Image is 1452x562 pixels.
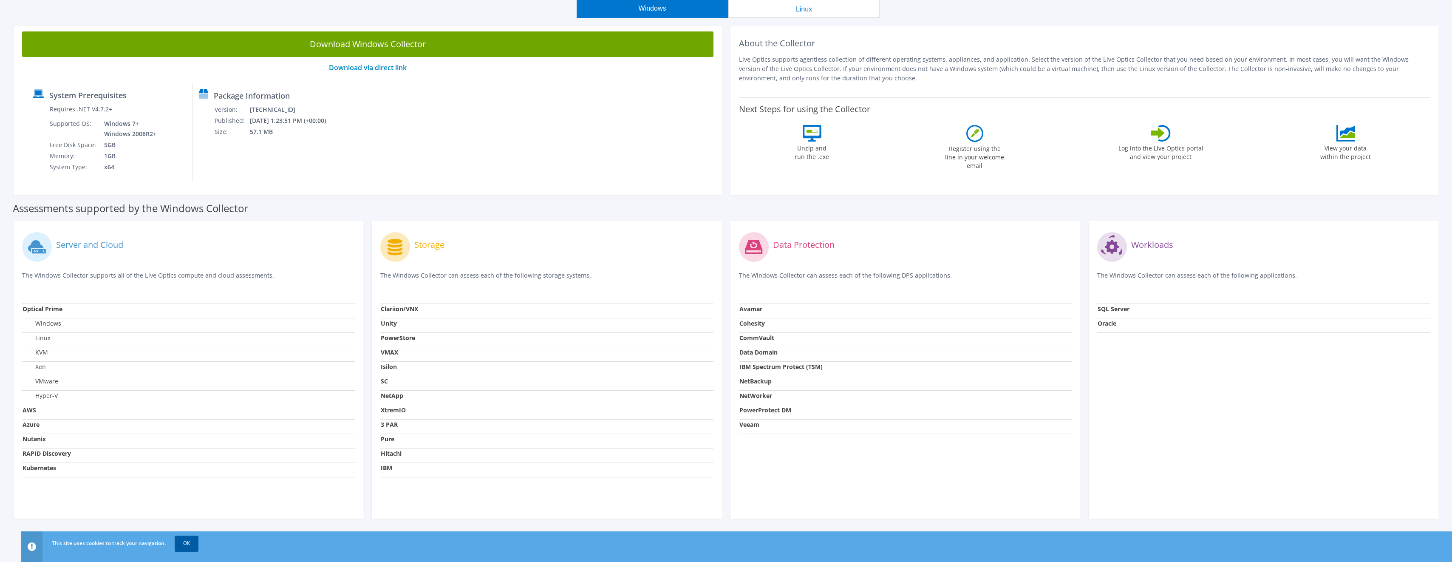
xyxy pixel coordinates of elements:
label: Windows [23,319,61,328]
p: The Windows Collector can assess each of the following storage systems. [380,271,713,288]
strong: Pure [381,435,394,443]
td: 57.1 MB [249,126,337,137]
label: Log into the Live Optics portal and view your project [1118,142,1204,161]
td: 5GB [98,139,158,150]
td: System Type: [49,162,98,173]
strong: 3 PAR [381,420,398,429]
strong: Veeam [739,420,759,429]
td: Memory: [49,150,98,162]
td: Size: [214,126,249,137]
strong: Clariion/VNX [381,305,418,313]
strong: Kubernetes [23,464,56,472]
strong: NetApp [381,392,403,400]
strong: Azure [23,420,40,429]
strong: Cohesity [739,319,765,327]
label: Server and Cloud [56,241,123,249]
strong: SC [381,377,388,385]
strong: XtremIO [381,406,406,414]
strong: Hitachi [381,449,402,457]
strong: PowerStore [381,334,415,342]
h2: About the Collector [739,38,1430,48]
label: KVM [23,348,48,357]
label: Linux [23,334,51,342]
strong: PowerProtect DM [739,406,791,414]
label: Workloads [1131,241,1173,249]
strong: SQL Server [1098,305,1129,313]
label: View your data within the project [1315,142,1376,161]
label: Hyper-V [23,392,58,400]
strong: CommVault [739,334,774,342]
label: Register using the line in your welcome email [943,142,1007,170]
td: x64 [98,162,158,173]
strong: IBM [381,464,392,472]
strong: Unity [381,319,397,327]
label: VMware [23,377,58,386]
strong: Nutanix [23,435,46,443]
p: The Windows Collector can assess each of the following DPS applications. [739,271,1072,288]
td: 1GB [98,150,158,162]
strong: Avamar [739,305,762,313]
label: Xen [23,363,46,371]
label: Unzip and run the .exe [793,142,832,161]
td: [DATE] 1:23:51 PM (+00:00) [249,115,337,126]
td: Version: [214,104,249,115]
a: OK [175,536,198,551]
label: Requires .NET V4.7.2+ [50,105,112,114]
td: Free Disk Space: [49,139,98,150]
label: Assessments supported by the Windows Collector [13,204,248,213]
label: Data Protection [773,241,835,249]
label: Package Information [214,91,290,100]
strong: AWS [23,406,36,414]
strong: Isilon [381,363,397,371]
td: Supported OS: [49,118,98,139]
label: Next Steps for using the Collector [739,104,870,114]
p: Live Optics supports agentless collection of different operating systems, appliances, and applica... [739,55,1430,83]
strong: Oracle [1098,319,1116,327]
label: System Prerequisites [49,91,127,99]
strong: Data Domain [739,348,778,356]
td: Published: [214,115,249,126]
strong: IBM Spectrum Protect (TSM) [739,363,823,371]
p: The Windows Collector supports all of the Live Optics compute and cloud assessments. [22,271,355,288]
span: This site uses cookies to track your navigation. [52,539,166,547]
strong: VMAX [381,348,398,356]
p: The Windows Collector can assess each of the following applications. [1097,271,1430,288]
td: [TECHNICAL_ID] [249,104,337,115]
label: Storage [414,241,444,249]
strong: Optical Prime [23,305,62,313]
a: Download via direct link [329,63,407,72]
a: Download Windows Collector [22,31,713,57]
strong: NetBackup [739,377,772,385]
td: Windows 7+ Windows 2008R2+ [98,118,158,139]
strong: RAPID Discovery [23,449,71,457]
strong: NetWorker [739,392,772,400]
